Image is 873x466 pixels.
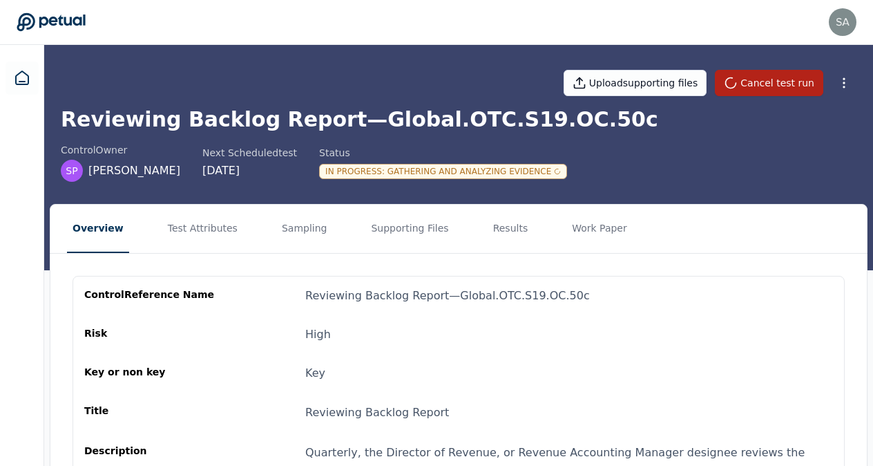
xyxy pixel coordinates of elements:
[202,162,297,179] div: [DATE]
[67,205,129,253] button: Overview
[88,162,180,179] span: [PERSON_NAME]
[61,107,856,132] h1: Reviewing Backlog Report — Global.OTC.S19.OC.50c
[305,406,449,419] span: Reviewing Backlog Report
[61,143,180,157] div: control Owner
[564,70,707,96] button: Uploadsupporting files
[276,205,333,253] button: Sampling
[66,164,77,178] span: SP
[305,365,325,382] div: Key
[84,288,217,304] div: control Reference Name
[319,164,567,179] div: In Progress : Gathering and Analyzing Evidence
[162,205,243,253] button: Test Attributes
[17,12,86,32] a: Go to Dashboard
[6,62,39,95] a: Dashboard
[715,70,823,96] button: Cancel test run
[319,146,567,160] div: Status
[365,205,454,253] button: Supporting Files
[50,205,867,253] nav: Tabs
[829,8,856,36] img: sapna.rao@arm.com
[305,326,331,343] div: High
[566,205,633,253] button: Work Paper
[84,326,217,343] div: Risk
[832,71,856,95] button: More Options
[202,146,297,160] div: Next Scheduled test
[305,288,590,304] div: Reviewing Backlog Report — Global.OTC.S19.OC.50c
[488,205,534,253] button: Results
[84,365,217,382] div: Key or non key
[84,404,217,422] div: Title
